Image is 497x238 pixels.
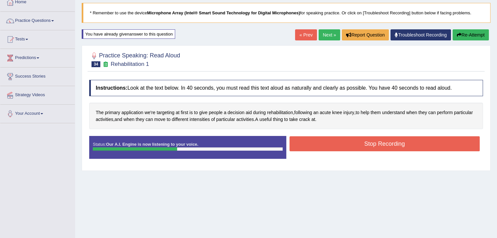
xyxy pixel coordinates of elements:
span: Click to see word definition [273,116,283,123]
span: Click to see word definition [343,109,354,116]
span: Click to see word definition [284,116,288,123]
span: Click to see word definition [320,109,331,116]
span: Click to see word definition [332,109,342,116]
span: Click to see word definition [96,116,113,123]
span: Click to see word definition [190,109,193,116]
h2: Practice Speaking: Read Aloud [89,51,180,67]
span: Click to see word definition [289,116,298,123]
span: Click to see word definition [199,109,207,116]
span: Click to see word definition [122,109,143,116]
span: Click to see word definition [136,116,144,123]
span: Click to see word definition [144,109,155,116]
span: Click to see word definition [172,116,188,123]
b: Instructions: [96,85,127,91]
span: Click to see word definition [105,109,120,116]
small: Exam occurring question [102,61,109,67]
button: Re-Attempt [453,29,489,40]
button: Report Question [342,29,389,40]
small: Rehabilitation 1 [111,61,149,67]
a: Strategy Videos [0,86,75,102]
span: Click to see word definition [246,109,252,116]
a: Troubleshoot Recording [390,29,451,40]
span: Click to see word definition [209,109,223,116]
h4: Look at the text below. In 40 seconds, you must read this text aloud as naturally and clearly as ... [89,80,483,96]
span: Click to see word definition [157,109,174,116]
div: You have already given answer to this question [82,29,175,39]
span: Click to see word definition [190,116,210,123]
a: Your Account [0,105,75,121]
span: Click to see word definition [267,109,293,116]
a: Tests [0,30,75,47]
span: Click to see word definition [361,109,369,116]
span: Click to see word definition [371,109,381,116]
span: Click to see word definition [418,109,427,116]
span: Click to see word definition [311,116,315,123]
span: Click to see word definition [115,116,122,123]
span: Click to see word definition [294,109,312,116]
span: Click to see word definition [154,116,165,123]
span: Click to see word definition [437,109,453,116]
span: 34 [91,61,100,67]
a: Success Stories [0,67,75,84]
span: Click to see word definition [255,116,258,123]
span: Click to see word definition [428,109,436,116]
span: Click to see word definition [236,116,254,123]
span: Click to see word definition [211,116,215,123]
span: Click to see word definition [313,109,319,116]
span: Click to see word definition [146,116,153,123]
a: Practice Questions [0,12,75,28]
button: Stop Recording [290,136,480,151]
span: Click to see word definition [167,116,171,123]
span: Click to see word definition [406,109,417,116]
span: Click to see word definition [176,109,180,116]
span: Click to see word definition [259,116,272,123]
strong: Our A.I. Engine is now listening to your voice. [106,142,198,147]
span: Click to see word definition [253,109,266,116]
div: , , , . . [89,103,483,129]
span: Click to see word definition [454,109,473,116]
span: Click to see word definition [299,116,310,123]
div: Status: [89,136,286,159]
span: Click to see word definition [194,109,198,116]
span: Click to see word definition [224,109,226,116]
span: Click to see word definition [356,109,359,116]
b: Microphone Array (Intel® Smart Sound Technology for Digital Microphones) [147,10,300,15]
a: Next » [319,29,340,40]
span: Click to see word definition [181,109,188,116]
blockquote: * Remember to use the device for speaking practice. Or click on [Troubleshoot Recording] button b... [82,3,490,23]
span: Click to see word definition [216,116,235,123]
a: Predictions [0,49,75,65]
span: Click to see word definition [96,109,104,116]
span: Click to see word definition [382,109,405,116]
span: Click to see word definition [228,109,244,116]
span: Click to see word definition [124,116,134,123]
a: « Prev [295,29,317,40]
